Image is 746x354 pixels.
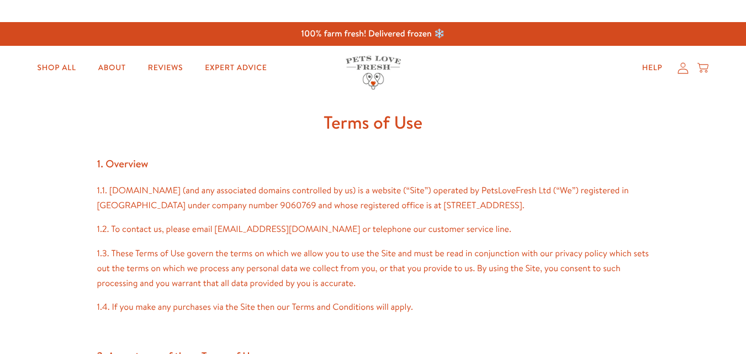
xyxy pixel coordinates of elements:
h1: Terms of Use [97,108,649,138]
p: 1.2. To contact us, please email [EMAIL_ADDRESS][DOMAIN_NAME] or telephone our customer service l... [97,222,649,237]
p: 1.3. These Terms of Use govern the terms on which we allow you to use the Site and must be read i... [97,246,649,292]
a: Shop All [29,57,85,79]
a: About [89,57,135,79]
p: 1.4. If you make any purchases via the Site then our Terms and Conditions will apply. [97,300,649,315]
a: Help [633,57,671,79]
b: 1. Overview [97,157,149,171]
p: 1.1. [DOMAIN_NAME] (and any associated domains controlled by us) is a website (“Site”) operated b... [97,183,649,213]
img: Pets Love Fresh [346,56,401,89]
a: Expert Advice [196,57,276,79]
a: Reviews [139,57,192,79]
